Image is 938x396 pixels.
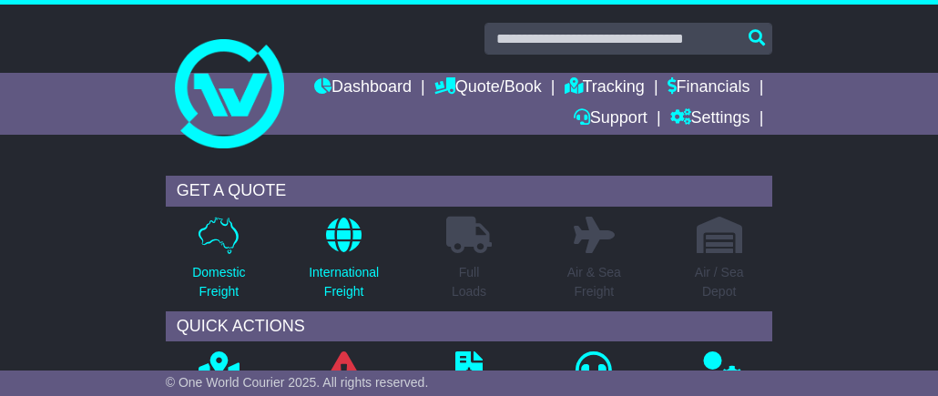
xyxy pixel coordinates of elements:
p: Air / Sea Depot [695,263,744,301]
a: Dashboard [314,73,412,104]
a: Support [574,104,647,135]
a: Settings [670,104,750,135]
p: Domestic Freight [192,263,245,301]
a: InternationalFreight [308,216,380,311]
p: Air & Sea Freight [567,263,621,301]
a: Financials [668,73,750,104]
p: Full Loads [446,263,492,301]
a: Tracking [565,73,645,104]
div: GET A QUOTE [166,176,773,207]
div: QUICK ACTIONS [166,311,773,342]
a: Quote/Book [434,73,542,104]
a: DomesticFreight [191,216,246,311]
p: International Freight [309,263,379,301]
span: © One World Courier 2025. All rights reserved. [166,375,429,390]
